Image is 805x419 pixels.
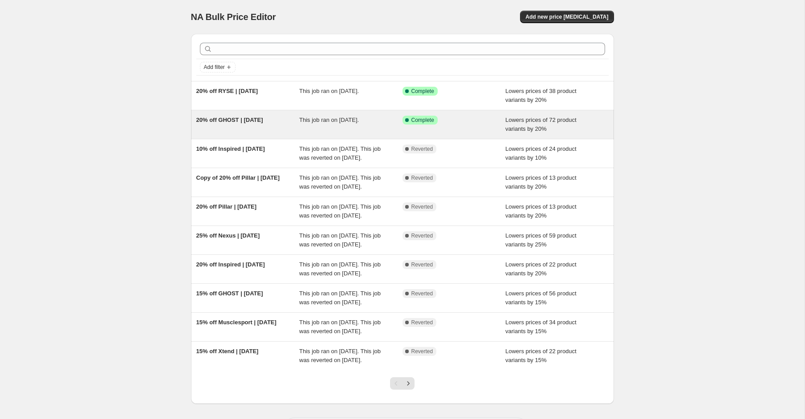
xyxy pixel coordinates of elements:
span: This job ran on [DATE]. [299,117,359,123]
span: Reverted [411,319,433,326]
span: Reverted [411,174,433,181]
button: Add new price [MEDICAL_DATA] [520,11,614,23]
span: 25% off Nexus | [DATE] [196,232,260,239]
span: This job ran on [DATE]. [299,88,359,94]
span: This job ran on [DATE]. This job was reverted on [DATE]. [299,319,381,334]
span: Lowers prices of 38 product variants by 20% [505,88,577,103]
span: Add new price [MEDICAL_DATA] [525,13,608,20]
span: 10% off Inspired | [DATE] [196,145,265,152]
span: Lowers prices of 72 product variants by 20% [505,117,577,132]
nav: Pagination [390,377,415,390]
span: This job ran on [DATE]. This job was reverted on [DATE]. [299,290,381,306]
span: 20% off GHOST | [DATE] [196,117,263,123]
span: 15% off Xtend | [DATE] [196,348,259,355]
span: Reverted [411,290,433,297]
span: 20% off Inspired | [DATE] [196,261,265,268]
span: 15% off GHOST | [DATE] [196,290,263,297]
span: Lowers prices of 24 product variants by 10% [505,145,577,161]
span: Reverted [411,203,433,210]
span: Reverted [411,348,433,355]
span: Complete [411,88,434,95]
span: Lowers prices of 13 product variants by 20% [505,174,577,190]
span: This job ran on [DATE]. This job was reverted on [DATE]. [299,232,381,248]
span: This job ran on [DATE]. This job was reverted on [DATE]. [299,261,381,277]
button: Add filter [200,62,236,73]
span: Lowers prices of 13 product variants by 20% [505,203,577,219]
span: Lowers prices of 34 product variants by 15% [505,319,577,334]
span: Copy of 20% off Pillar | [DATE] [196,174,280,181]
span: 20% off Pillar | [DATE] [196,203,257,210]
span: Lowers prices of 59 product variants by 25% [505,232,577,248]
span: NA Bulk Price Editor [191,12,276,22]
span: Complete [411,117,434,124]
span: 20% off RYSE | [DATE] [196,88,258,94]
span: Add filter [204,64,225,71]
span: This job ran on [DATE]. This job was reverted on [DATE]. [299,348,381,363]
span: Lowers prices of 56 product variants by 15% [505,290,577,306]
span: Reverted [411,145,433,153]
span: This job ran on [DATE]. This job was reverted on [DATE]. [299,174,381,190]
span: Lowers prices of 22 product variants by 15% [505,348,577,363]
span: Reverted [411,232,433,239]
span: 15% off Musclesport | [DATE] [196,319,276,326]
span: Lowers prices of 22 product variants by 20% [505,261,577,277]
span: This job ran on [DATE]. This job was reverted on [DATE]. [299,203,381,219]
span: Reverted [411,261,433,268]
button: Next [402,377,415,390]
span: This job ran on [DATE]. This job was reverted on [DATE]. [299,145,381,161]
